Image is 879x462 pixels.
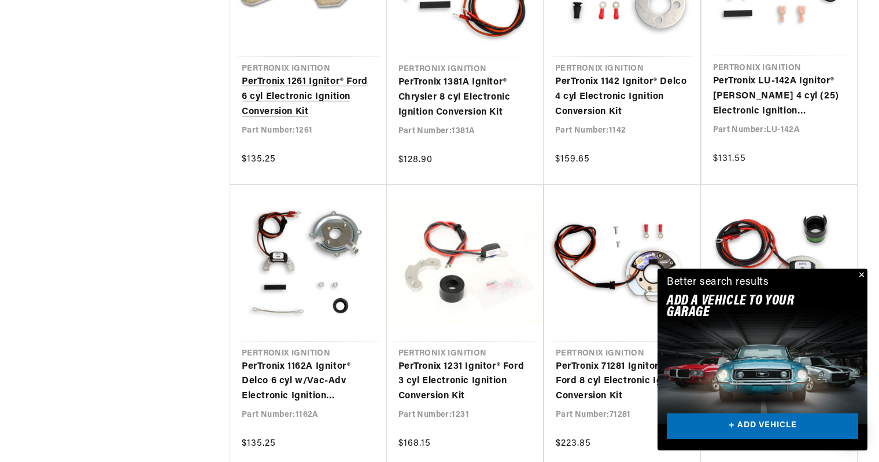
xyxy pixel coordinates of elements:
a: PerTronix 1381A Ignitor® Chrysler 8 cyl Electronic Ignition Conversion Kit [398,75,533,120]
h2: Add A VEHICLE to your garage [667,295,829,319]
a: PerTronix LU-142A Ignitor® [PERSON_NAME] 4 cyl (25) Electronic Ignition Conversion Kit [713,74,846,119]
a: PerTronix 71281 Ignitor® III Ford 8 cyl Electronic Ignition Conversion Kit [556,360,689,404]
a: PerTronix 1142 Ignitor® Delco 4 cyl Electronic Ignition Conversion Kit [555,75,689,119]
a: + ADD VEHICLE [667,413,858,439]
div: Better search results [667,274,769,291]
button: Close [854,269,867,283]
a: PerTronix 1261 Ignitor® Ford 6 cyl Electronic Ignition Conversion Kit [242,75,375,119]
a: PerTronix 1231 Ignitor® Ford 3 cyl Electronic Ignition Conversion Kit [398,360,532,404]
a: PerTronix 1162A Ignitor® Delco 6 cyl w/Vac-Adv Electronic Ignition Conversion Kit [242,360,375,404]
